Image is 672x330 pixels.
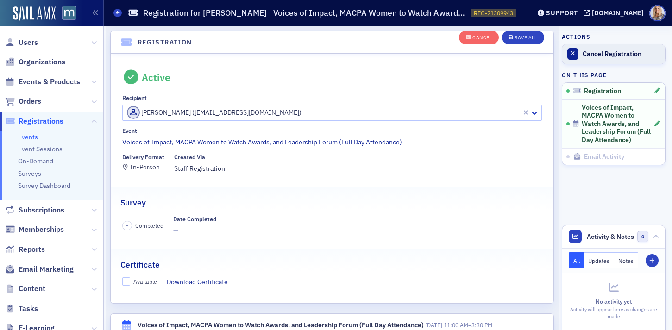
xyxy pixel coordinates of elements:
a: On-Demand [18,157,53,165]
h2: Survey [120,197,146,209]
a: Email Marketing [5,264,74,274]
a: Survey Dashboard [18,181,70,190]
span: Voices of Impact, MACPA Women to Watch Awards, and Leadership Forum (Full Day Attendance) [582,104,653,144]
a: Organizations [5,57,65,67]
div: Date Completed [173,216,216,223]
span: Staff Registration [174,164,225,174]
div: Voices of Impact, MACPA Women to Watch Awards, and Leadership Forum (Full Day Attendance) [138,320,424,330]
span: REG-21309943 [474,9,513,17]
div: Cancel Registration [583,50,660,58]
button: All [569,252,584,268]
div: Recipient [122,94,147,101]
div: Created Via [174,154,205,161]
div: Cancel [472,35,492,40]
a: Event Sessions [18,145,63,153]
span: Subscriptions [19,205,64,215]
a: Users [5,37,38,48]
a: View Homepage [56,6,76,22]
span: Registrations [19,116,63,126]
button: Updates [584,252,615,268]
span: [DATE] [425,321,442,329]
span: Users [19,37,38,48]
div: Save All [515,35,537,40]
h2: Certificate [120,259,160,271]
button: Notes [614,252,638,268]
span: — [173,226,216,236]
span: Events & Products [19,77,80,87]
time: 3:30 PM [471,321,492,329]
span: Email Activity [584,153,624,161]
span: Orders [19,96,41,106]
h4: On this page [562,71,666,79]
div: No activity yet [569,297,659,305]
div: In-Person [130,165,160,170]
span: Organizations [19,57,65,67]
button: Save All [502,31,544,44]
span: – [126,222,128,229]
h4: Registration [138,37,192,47]
span: Activity & Notes [587,232,634,242]
a: Events [18,133,38,141]
span: Memberships [19,224,64,235]
div: Available [133,278,157,286]
div: Support [546,9,578,17]
span: Email Marketing [19,264,74,274]
button: [DOMAIN_NAME] [584,10,647,16]
a: Surveys [18,169,41,178]
span: 0 [637,231,649,243]
img: SailAMX [62,6,76,20]
span: Content [19,284,45,294]
a: Orders [5,96,41,106]
a: Download Certificate [167,277,235,287]
a: Subscriptions [5,205,64,215]
span: Tasks [19,304,38,314]
a: Tasks [5,304,38,314]
span: Profile [649,5,666,21]
span: – [425,321,492,329]
h1: Registration for [PERSON_NAME] | Voices of Impact, MACPA Women to Watch Awards, and Leadership Fo... [143,7,466,19]
span: Completed [135,221,163,230]
div: Activity will appear here as changes are made [569,306,659,321]
a: Events & Products [5,77,80,87]
img: SailAMX [13,6,56,21]
div: [DOMAIN_NAME] [592,9,644,17]
div: Event [122,127,137,134]
time: 11:00 AM [444,321,468,329]
div: Delivery Format [122,154,164,161]
a: Memberships [5,224,64,235]
span: Registration [584,87,621,95]
a: Cancel Registration [562,44,665,64]
button: Cancel [459,31,499,44]
a: Registrations [5,116,63,126]
a: Reports [5,244,45,255]
div: Active [142,71,170,83]
h4: Actions [562,32,590,41]
span: Reports [19,244,45,255]
a: Content [5,284,45,294]
a: Voices of Impact, MACPA Women to Watch Awards, and Leadership Forum (Full Day Attendance) [122,137,542,147]
input: Available [122,277,131,286]
div: [PERSON_NAME] ([EMAIL_ADDRESS][DOMAIN_NAME]) [127,106,520,119]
